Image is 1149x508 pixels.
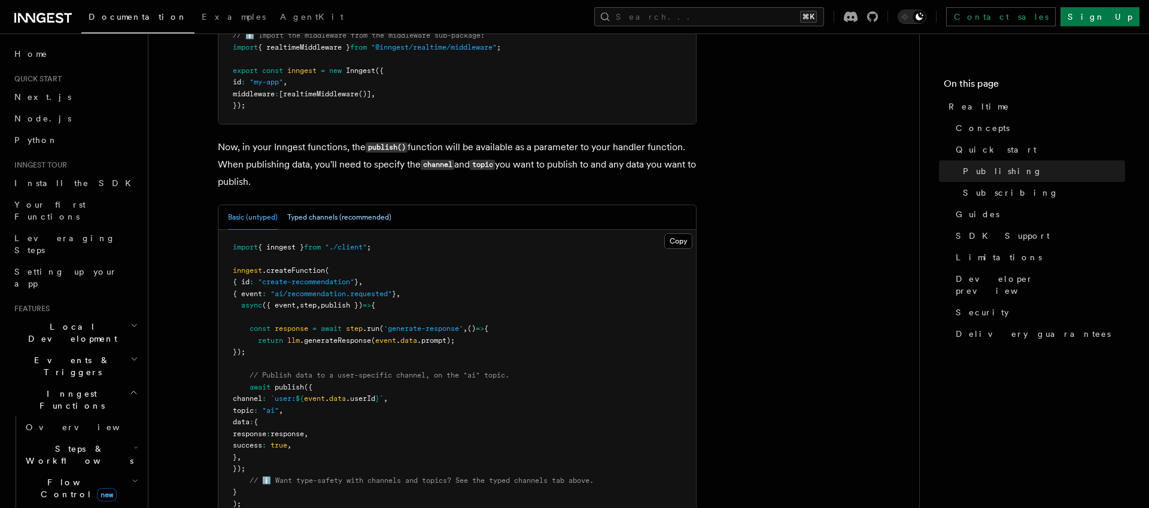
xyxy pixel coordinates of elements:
span: { event [233,290,262,298]
span: , [396,290,400,298]
a: AgentKit [273,4,351,32]
span: data [329,394,346,403]
code: topic [470,160,495,170]
span: Flow Control [21,476,132,500]
span: realtimeMiddleware [283,90,358,98]
span: ()] [358,90,371,98]
a: Setting up your app [10,261,141,294]
kbd: ⌘K [800,11,817,23]
a: Quick start [951,139,1125,160]
span: from [350,43,367,51]
span: Developer preview [956,273,1125,297]
span: ); [233,500,241,508]
span: , [317,301,321,309]
a: Examples [194,4,273,32]
span: new [97,488,117,501]
span: : [250,418,254,426]
span: } [233,488,237,496]
span: }); [233,348,245,356]
span: event [375,336,396,345]
a: Home [10,43,141,65]
span: { [254,418,258,426]
span: const [250,324,270,333]
span: async [241,301,262,309]
span: Quick start [956,144,1036,156]
span: ${ [296,394,304,403]
span: topic [233,406,254,415]
span: inngest [287,66,317,75]
span: Security [956,306,1009,318]
a: Delivery guarantees [951,323,1125,345]
span: "my-app" [250,78,283,86]
a: Python [10,129,141,151]
span: ({ [304,383,312,391]
span: const [262,66,283,75]
span: export [233,66,258,75]
span: publish }) [321,301,363,309]
span: Quick start [10,74,62,84]
span: , [358,278,363,286]
a: Documentation [81,4,194,34]
span: . [396,336,400,345]
span: , [304,430,308,438]
span: , [296,301,300,309]
a: Subscribing [958,182,1125,203]
span: "create-recommendation" [258,278,354,286]
span: Examples [202,12,266,22]
a: Overview [21,416,141,438]
span: , [463,324,467,333]
span: , [384,394,388,403]
span: Steps & Workflows [21,443,133,467]
span: step [346,324,363,333]
span: } [392,290,396,298]
span: response [275,324,308,333]
span: data [400,336,417,345]
span: Guides [956,208,999,220]
span: inngest [233,266,262,275]
span: data [233,418,250,426]
span: : [250,278,254,286]
code: publish() [366,142,408,153]
span: // Publish data to a user-specific channel, on the "ai" topic. [250,371,509,379]
span: : [262,441,266,449]
a: Concepts [951,117,1125,139]
span: ( [379,324,384,333]
span: ({ event [262,301,296,309]
span: Publishing [963,165,1042,177]
span: response [270,430,304,438]
span: .createFunction [262,266,325,275]
span: { [371,301,375,309]
span: from [304,243,321,251]
span: Leveraging Steps [14,233,115,255]
span: true [270,441,287,449]
span: return [258,336,283,345]
span: : [262,290,266,298]
span: } [375,394,379,403]
a: Security [951,302,1125,323]
span: new [329,66,342,75]
span: { id [233,278,250,286]
button: Inngest Functions [10,383,141,416]
span: => [476,324,484,333]
span: SDK Support [956,230,1050,242]
span: `user: [270,394,296,403]
a: Sign Up [1060,7,1139,26]
span: Inngest Functions [10,388,129,412]
span: Node.js [14,114,71,123]
a: SDK Support [951,225,1125,247]
span: { [484,324,488,333]
span: step [300,301,317,309]
span: .userId [346,394,375,403]
button: Events & Triggers [10,349,141,383]
span: Overview [26,422,149,432]
span: "./client" [325,243,367,251]
span: Realtime [949,101,1010,112]
span: [ [279,90,283,98]
span: => [363,301,371,309]
span: Python [14,135,58,145]
span: Inngest tour [10,160,67,170]
span: Next.js [14,92,71,102]
span: : [241,78,245,86]
span: Home [14,48,48,60]
span: // ℹ️ Import the middleware from the middleware sub-package: [233,31,485,39]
